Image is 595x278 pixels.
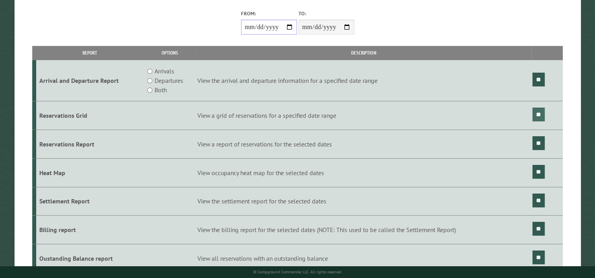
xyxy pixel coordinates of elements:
[196,130,531,158] td: View a report of reservations for the selected dates
[196,158,531,187] td: View occupancy heat map for the selected dates
[144,46,196,60] th: Options
[36,46,144,60] th: Report
[155,76,183,85] label: Departures
[196,101,531,130] td: View a grid of reservations for a specified date range
[36,216,144,244] td: Billing report
[36,158,144,187] td: Heat Map
[36,130,144,158] td: Reservations Report
[253,269,342,274] small: © Campground Commander LLC. All rights reserved.
[36,244,144,273] td: Oustanding Balance report
[196,60,531,101] td: View the arrival and departure information for a specified date range
[196,187,531,216] td: View the settlement report for the selected dates
[155,85,167,95] label: Both
[36,101,144,130] td: Reservations Grid
[196,46,531,60] th: Description
[155,66,174,76] label: Arrivals
[196,216,531,244] td: View the billing report for the selected dates (NOTE: This used to be called the Settlement Report)
[196,244,531,273] td: View all reservations with an outstanding balance
[298,10,354,17] label: To:
[241,10,297,17] label: From:
[36,60,144,101] td: Arrival and Departure Report
[36,187,144,216] td: Settlement Report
